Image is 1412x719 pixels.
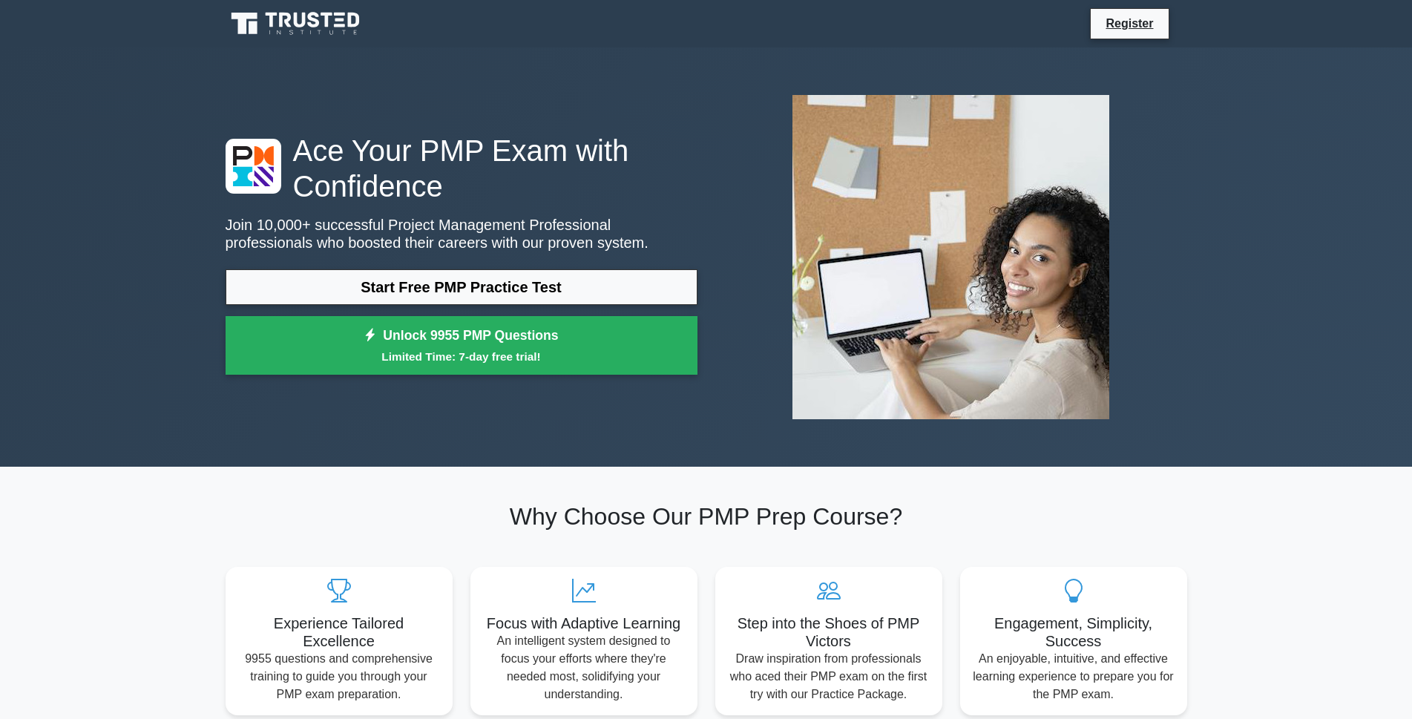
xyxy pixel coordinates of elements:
[1097,14,1162,33] a: Register
[226,269,697,305] a: Start Free PMP Practice Test
[482,614,686,632] h5: Focus with Adaptive Learning
[226,502,1187,531] h2: Why Choose Our PMP Prep Course?
[237,614,441,650] h5: Experience Tailored Excellence
[727,650,930,703] p: Draw inspiration from professionals who aced their PMP exam on the first try with our Practice Pa...
[226,133,697,204] h1: Ace Your PMP Exam with Confidence
[482,632,686,703] p: An intelligent system designed to focus your efforts where they're needed most, solidifying your ...
[226,316,697,375] a: Unlock 9955 PMP QuestionsLimited Time: 7-day free trial!
[972,614,1175,650] h5: Engagement, Simplicity, Success
[244,348,679,365] small: Limited Time: 7-day free trial!
[237,650,441,703] p: 9955 questions and comprehensive training to guide you through your PMP exam preparation.
[972,650,1175,703] p: An enjoyable, intuitive, and effective learning experience to prepare you for the PMP exam.
[226,216,697,252] p: Join 10,000+ successful Project Management Professional professionals who boosted their careers w...
[727,614,930,650] h5: Step into the Shoes of PMP Victors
